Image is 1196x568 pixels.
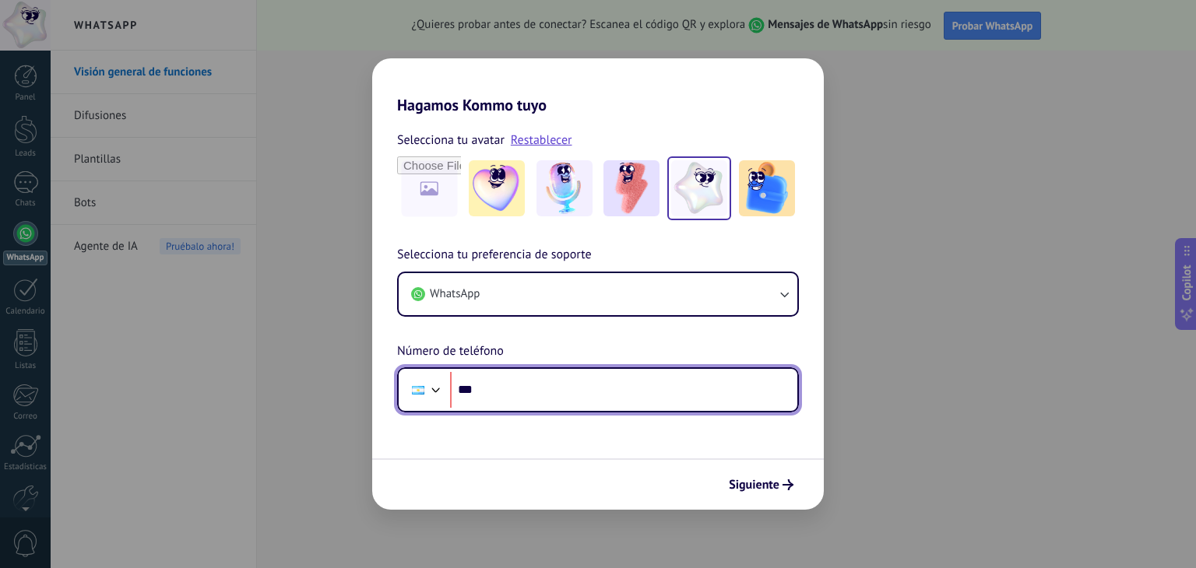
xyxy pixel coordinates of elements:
button: WhatsApp [399,273,797,315]
img: -1.jpeg [469,160,525,216]
img: -2.jpeg [536,160,593,216]
a: Restablecer [511,132,572,148]
button: Siguiente [722,472,800,498]
span: Siguiente [729,479,779,490]
span: Selecciona tu preferencia de soporte [397,245,592,265]
div: Argentina: + 54 [403,373,433,406]
img: -5.jpeg [739,160,795,216]
img: -3.jpeg [603,160,660,216]
img: -4.jpeg [671,160,727,216]
h2: Hagamos Kommo tuyo [372,58,824,114]
span: WhatsApp [430,286,480,302]
span: Número de teléfono [397,342,504,362]
span: Selecciona tu avatar [397,130,505,150]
